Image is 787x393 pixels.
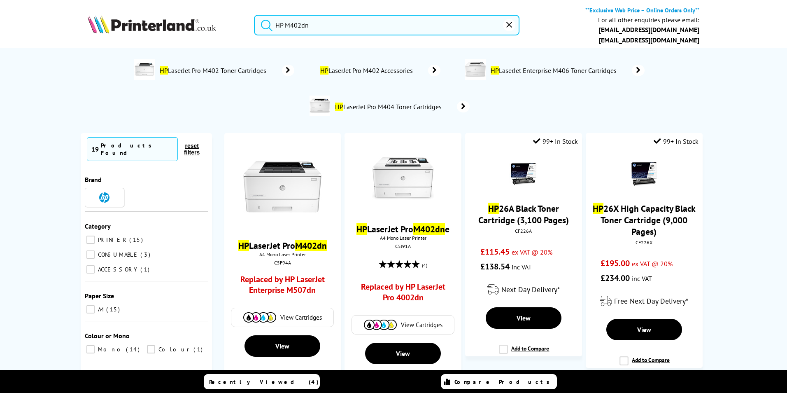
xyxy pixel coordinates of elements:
[209,378,319,386] span: Recently Viewed (4)
[486,307,561,329] a: View
[86,265,95,274] input: ACCESSORY 1
[599,36,699,44] a: [EMAIL_ADDRESS][DOMAIN_NAME]
[480,261,510,272] span: £138.54
[471,228,575,234] div: CF226A
[480,246,510,257] span: £115.45
[106,306,122,313] span: 15
[96,251,140,258] span: CONSUMABLE
[231,260,335,266] div: C5F94A
[454,378,554,386] span: Compare Products
[319,65,440,76] a: HPLaserJet Pro M402 Accessories
[159,66,270,75] span: LaserJet Pro M402 Toner Cartridges
[86,305,95,313] input: A4 15
[585,6,699,14] b: **Exclusive Web Price – Online Orders Only**
[101,142,173,157] div: Products Found
[614,296,688,306] span: Free Next Day Delivery*
[86,345,95,353] input: Mono 14
[96,306,105,313] span: A4
[88,15,244,35] a: Printerland Logo
[85,332,130,340] span: Colour or Mono
[632,274,652,283] span: inc VAT
[599,26,699,34] a: [EMAIL_ADDRESS][DOMAIN_NAME]
[91,145,99,153] span: 19
[422,257,427,273] span: (4)
[469,278,577,301] div: modal_delivery
[156,346,193,353] span: Colour
[632,260,673,268] span: ex VAT @ 20%
[356,223,367,235] mark: HP
[244,335,320,357] a: View
[334,96,470,118] a: HPLaserJet Pro M404 Toner Cartridges
[85,175,102,184] span: Brand
[356,223,449,235] a: HPLaserJet ProM402dne
[96,236,128,243] span: PRINTER
[349,235,457,241] span: A4 Mono Laser Printer
[606,319,682,340] a: View
[401,321,442,329] span: View Cartridges
[590,290,698,313] div: modal_delivery
[533,137,578,145] div: 99+ In Stock
[88,15,216,33] img: Printerland Logo
[356,320,450,330] a: View Cartridges
[147,345,155,353] input: Colour 1
[491,66,499,75] mark: HP
[413,223,445,235] mark: M402dn
[334,103,445,111] span: LaserJet Pro M404 Toner Cartridges
[490,66,619,75] span: LaserJet Enterprise M406 Toner Cartridges
[239,274,326,299] a: Replaced by HP LaserJet Enterprise M507dn
[365,343,441,364] a: View
[512,248,552,256] span: ex VAT @ 20%
[478,203,569,226] a: HP26A Black Toner Cartridge (3,100 Pages)
[593,203,696,237] a: HP26X High Capacity Black Toner Cartridge (9,000 Pages)
[499,345,549,360] label: Add to Compare
[159,59,294,82] a: HPLaserJet Pro M402 Toner Cartridges
[351,243,455,249] div: C5J91A
[396,349,410,358] span: View
[235,312,329,323] a: View Cartridges
[372,147,434,209] img: HP-M402dne-Front-Small.jpg
[243,312,276,323] img: Cartridges
[310,96,330,116] img: W1A52A-conspage.jpg
[129,236,145,243] span: 15
[512,263,532,271] span: inc VAT
[360,281,447,307] a: Replaced by HP LaserJet Pro 4002dn
[335,103,343,111] mark: HP
[140,251,152,258] span: 3
[126,346,142,353] span: 14
[243,147,321,226] img: m402-front-small.jpg
[601,258,630,269] span: £195.00
[85,222,111,230] span: Category
[275,342,289,350] span: View
[593,203,603,214] mark: HP
[204,374,320,389] a: Recently Viewed (4)
[630,160,659,189] img: hp-26x-black-toner-with-box-small.jpg
[134,59,155,80] img: C5F94A-conspage.jpg
[619,356,670,372] label: Add to Compare
[592,239,696,246] div: CF226X
[637,325,651,334] span: View
[598,16,699,24] div: For all other enquiries please email:
[601,273,630,283] span: £234.00
[238,240,327,251] a: HPLaserJet ProM402dn
[96,266,140,273] span: ACCESSORY
[441,374,557,389] a: Compare Products
[295,240,327,251] mark: M402dn
[160,66,168,75] mark: HP
[364,320,397,330] img: Cartridges
[490,59,645,82] a: HPLaserJet Enterprise M406 Toner Cartridges
[140,266,151,273] span: 1
[228,251,337,257] span: A4 Mono Laser Printer
[501,285,560,294] span: Next Day Delivery*
[238,240,249,251] mark: HP
[517,314,531,322] span: View
[85,292,114,300] span: Paper Size
[193,346,205,353] span: 1
[178,142,206,156] button: reset filters
[509,160,538,189] img: hp-26a-black-toner-with-box-small.jpg
[99,192,109,203] img: HP
[488,203,499,214] mark: HP
[96,346,125,353] span: Mono
[320,66,328,75] mark: HP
